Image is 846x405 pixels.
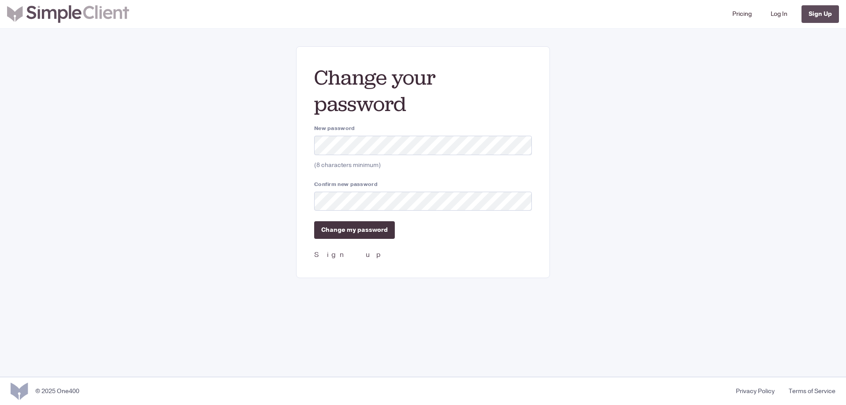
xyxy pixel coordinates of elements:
a: Sign Up [801,5,839,23]
a: Sign up [314,250,386,260]
h2: Change your password [314,64,532,117]
a: Log In [767,4,791,25]
a: Privacy Policy [729,386,782,396]
div: © 2025 One400 [35,386,79,396]
a: Pricing [729,4,755,25]
label: Confirm new password [314,180,532,188]
a: Terms of Service [782,386,835,396]
input: Change my password [314,221,395,239]
label: New password [314,124,532,132]
p: (8 characters minimum) [314,160,532,170]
